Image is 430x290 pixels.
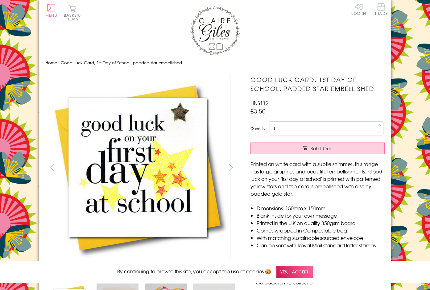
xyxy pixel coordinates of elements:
[257,241,385,249] li: Can be sent with Royal Mail standard letter stamps
[45,57,385,69] nav: breadcrumbs
[257,234,385,241] li: With matching sustainable sourced envelope
[250,75,385,93] h1: Good Luck Card, 1st Day of School, padded star embellished
[67,12,81,22] span: 0 items
[257,212,385,219] li: Blank inside for your own message
[250,160,385,197] p: Printed on white card with a subtle shimmer, this range has large graphics and beautiful embellis...
[45,160,59,174] button: prev
[45,12,57,18] span: Menu
[375,3,388,15] span: Trade
[224,160,238,174] button: next
[257,219,385,227] li: Printed in the U.K on quality 350gsm board
[190,6,240,55] img: Claire Giles Greetings Cards
[45,4,57,17] button: Menu
[311,145,332,151] span: Sold Out
[250,107,266,115] span: £3.50
[250,99,268,107] span: HNS112
[375,3,388,16] a: Trade
[64,5,81,21] button: Basket0 items
[257,227,385,234] li: Comes wrapped in Compostable bag
[351,3,366,15] a: Log In
[238,75,423,261] img: Good Luck Card, 1st Day of School, padded star embellished
[45,75,230,260] img: Good Luck Card, 1st Day of School, padded star embellished
[58,60,60,66] span: ›
[61,60,182,66] span: Good Luck Card, 1st Day of School, padded star embellished
[45,60,57,66] a: Home
[257,204,385,212] li: Dimensions: 150mm x 150mm
[250,126,265,131] label: Quantity
[276,266,313,278] span: Yes, I accept
[250,143,385,154] button: Sold Out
